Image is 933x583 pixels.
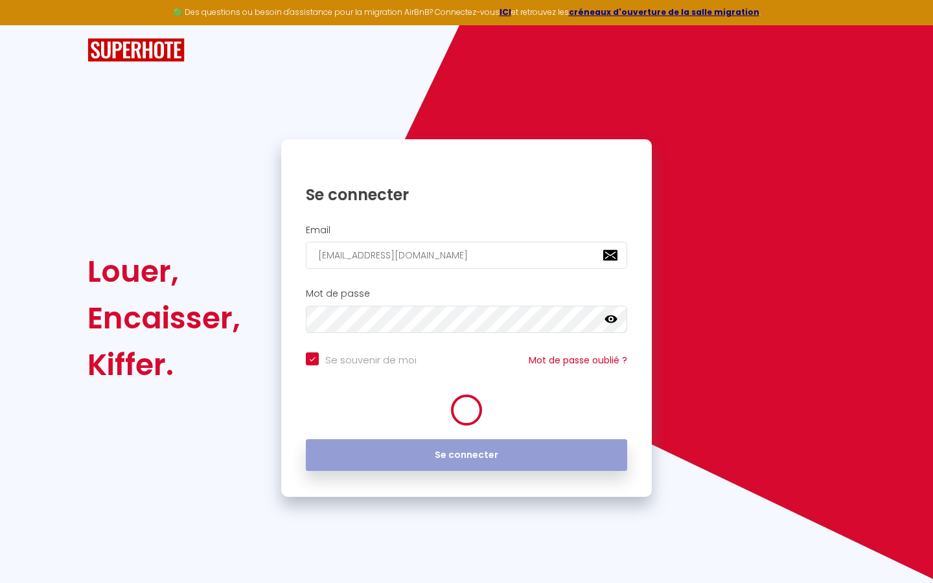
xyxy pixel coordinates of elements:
input: Ton Email [306,242,627,269]
button: Ouvrir le widget de chat LiveChat [10,5,49,44]
h1: Se connecter [306,185,627,205]
a: ICI [500,6,511,17]
h2: Email [306,225,627,236]
button: Se connecter [306,439,627,472]
div: Encaisser, [87,295,240,341]
h2: Mot de passe [306,288,627,299]
div: Kiffer. [87,341,240,388]
a: Mot de passe oublié ? [529,354,627,367]
a: créneaux d'ouverture de la salle migration [569,6,759,17]
div: Louer, [87,248,240,295]
img: SuperHote logo [87,38,185,62]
